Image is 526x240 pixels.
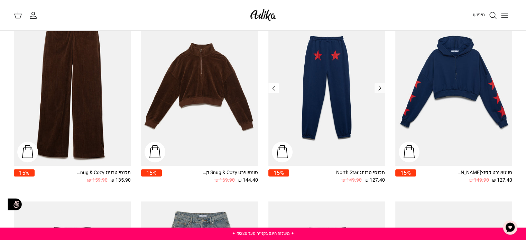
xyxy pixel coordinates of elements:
[14,10,131,166] a: מכנסי טרנינג Snug & Cozy גזרה משוחררת
[395,169,416,176] span: 15%
[5,195,24,214] img: accessibility_icon02.svg
[473,11,485,18] span: חיפוש
[469,176,489,184] span: 149.90 ₪
[268,10,385,166] a: מכנסי טרנינג North Star
[248,7,278,23] img: Adika IL
[416,169,512,184] a: סווטשירט קפוצ[PERSON_NAME] Star אוברסייז 127.40 ₪ 149.90 ₪
[364,176,385,184] span: 127.40 ₪
[492,176,512,184] span: 127.40 ₪
[29,11,40,19] a: החשבון שלי
[141,169,162,176] span: 15%
[500,217,520,238] button: צ'אט
[268,169,289,184] a: 15%
[141,169,162,184] a: 15%
[268,169,289,176] span: 15%
[35,169,131,184] a: מכנסי טרנינג Snug & Cozy גזרה משוחררת 135.90 ₪ 159.90 ₪
[203,169,258,176] div: סווטשירט Snug & Cozy קרופ
[473,11,497,19] a: חיפוש
[232,230,294,237] a: ✦ משלוח חינם בקנייה מעל ₪220 ✦
[75,169,131,176] div: מכנסי טרנינג Snug & Cozy גזרה משוחררת
[14,169,35,184] a: 15%
[141,10,258,166] a: סווטשירט Snug & Cozy קרופ
[268,83,279,93] a: Previous
[87,176,108,184] span: 159.90 ₪
[497,8,512,23] button: Toggle menu
[214,176,235,184] span: 169.90 ₪
[457,169,512,176] div: סווטשירט קפוצ[PERSON_NAME] Star אוברסייז
[395,169,416,184] a: 15%
[375,83,385,93] a: Previous
[289,169,385,184] a: מכנסי טרנינג North Star 127.40 ₪ 149.90 ₪
[341,176,362,184] span: 149.90 ₪
[395,10,512,166] a: סווטשירט קפוצ'ון North Star אוברסייז
[330,169,385,176] div: מכנסי טרנינג North Star
[110,176,131,184] span: 135.90 ₪
[162,169,258,184] a: סווטשירט Snug & Cozy קרופ 144.40 ₪ 169.90 ₪
[238,176,258,184] span: 144.40 ₪
[14,169,35,176] span: 15%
